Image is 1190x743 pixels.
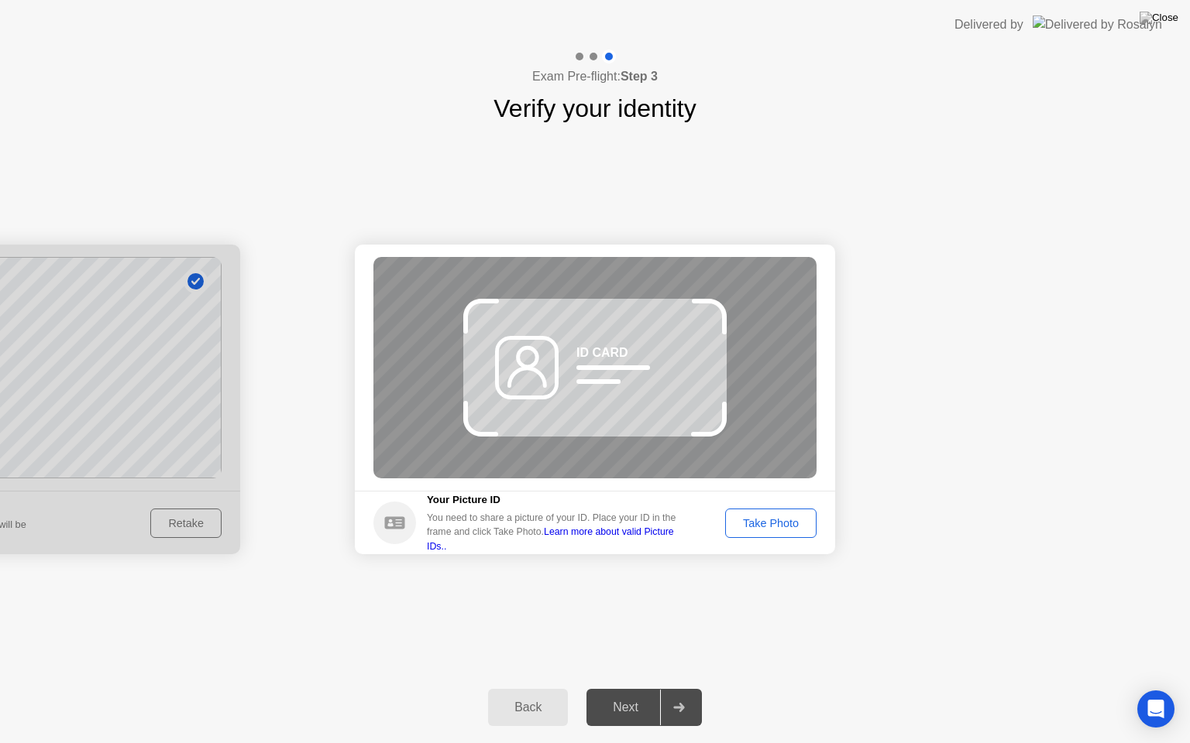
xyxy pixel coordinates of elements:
div: Next [591,700,660,714]
div: Back [493,700,563,714]
b: Step 3 [621,70,658,83]
h1: Verify your identity [494,90,696,127]
img: Delivered by Rosalyn [1033,15,1162,33]
h4: Exam Pre-flight: [532,67,658,86]
div: Open Intercom Messenger [1137,690,1175,728]
div: Delivered by [954,15,1023,34]
button: Next [586,689,702,726]
img: Close [1140,12,1178,24]
h5: Your Picture ID [427,492,687,508]
button: Back [488,689,568,726]
div: You need to share a picture of your ID. Place your ID in the frame and click Take Photo. [427,511,687,553]
a: Learn more about valid Picture IDs.. [427,526,674,551]
div: Take Photo [731,517,811,529]
div: ID CARD [576,344,628,362]
button: Take Photo [725,508,817,538]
